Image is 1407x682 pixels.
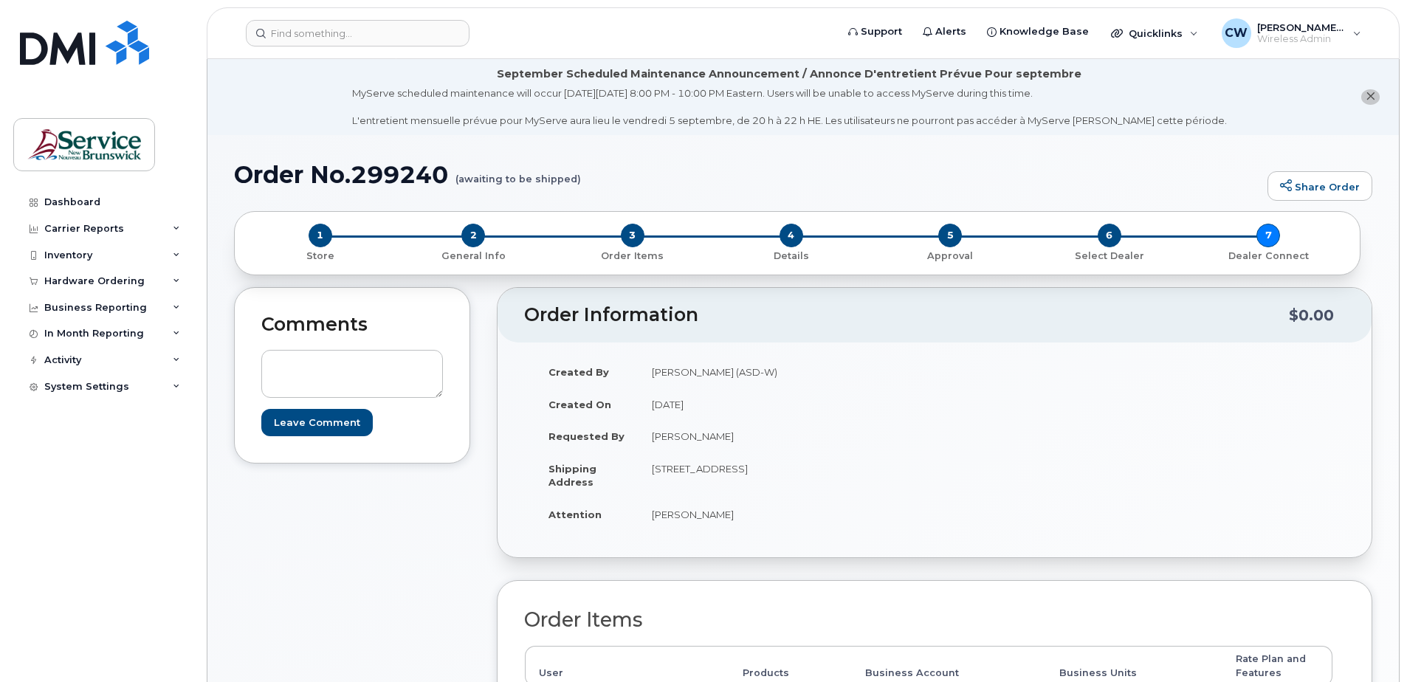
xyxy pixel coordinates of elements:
[1036,249,1183,263] p: Select Dealer
[639,452,923,498] td: [STREET_ADDRESS]
[553,247,712,263] a: 3 Order Items
[639,498,923,531] td: [PERSON_NAME]
[247,247,393,263] a: 1 Store
[780,224,803,247] span: 4
[639,388,923,421] td: [DATE]
[524,609,1333,631] h2: Order Items
[261,409,373,436] input: Leave Comment
[548,509,602,520] strong: Attention
[252,249,388,263] p: Store
[718,249,864,263] p: Details
[497,66,1081,82] div: September Scheduled Maintenance Announcement / Annonce D'entretient Prévue Pour septembre
[1289,301,1334,329] div: $0.00
[309,224,332,247] span: 1
[639,356,923,388] td: [PERSON_NAME] (ASD-W)
[548,399,611,410] strong: Created On
[234,162,1260,187] h1: Order No.299240
[548,463,596,489] strong: Shipping Address
[524,305,1289,325] h2: Order Information
[1361,89,1380,105] button: close notification
[261,314,443,335] h2: Comments
[1030,247,1188,263] a: 6 Select Dealer
[877,249,1024,263] p: Approval
[1267,171,1372,201] a: Share Order
[455,162,581,185] small: (awaiting to be shipped)
[393,247,552,263] a: 2 General Info
[639,420,923,452] td: [PERSON_NAME]
[548,366,609,378] strong: Created By
[938,224,962,247] span: 5
[461,224,485,247] span: 2
[548,430,625,442] strong: Requested By
[871,247,1030,263] a: 5 Approval
[559,249,706,263] p: Order Items
[712,247,870,263] a: 4 Details
[352,86,1227,128] div: MyServe scheduled maintenance will occur [DATE][DATE] 8:00 PM - 10:00 PM Eastern. Users will be u...
[621,224,644,247] span: 3
[1098,224,1121,247] span: 6
[399,249,546,263] p: General Info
